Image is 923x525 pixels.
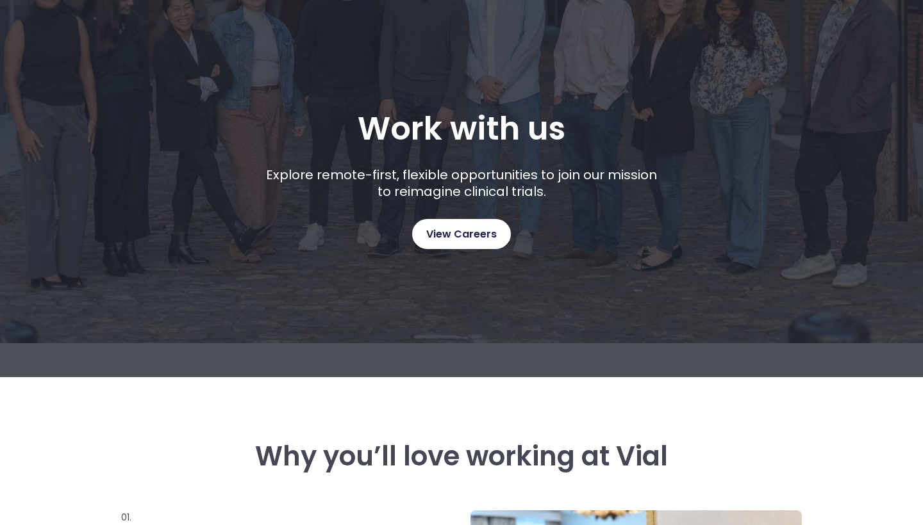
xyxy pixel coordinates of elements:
[121,441,802,472] h3: Why you’ll love working at Vial
[262,166,662,200] p: Explore remote-first, flexible opportunities to join our mission to reimagine clinical trials.
[121,510,417,524] p: 01.
[426,226,497,243] span: View Careers
[358,110,565,147] h1: Work with us
[412,219,511,249] a: View Careers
